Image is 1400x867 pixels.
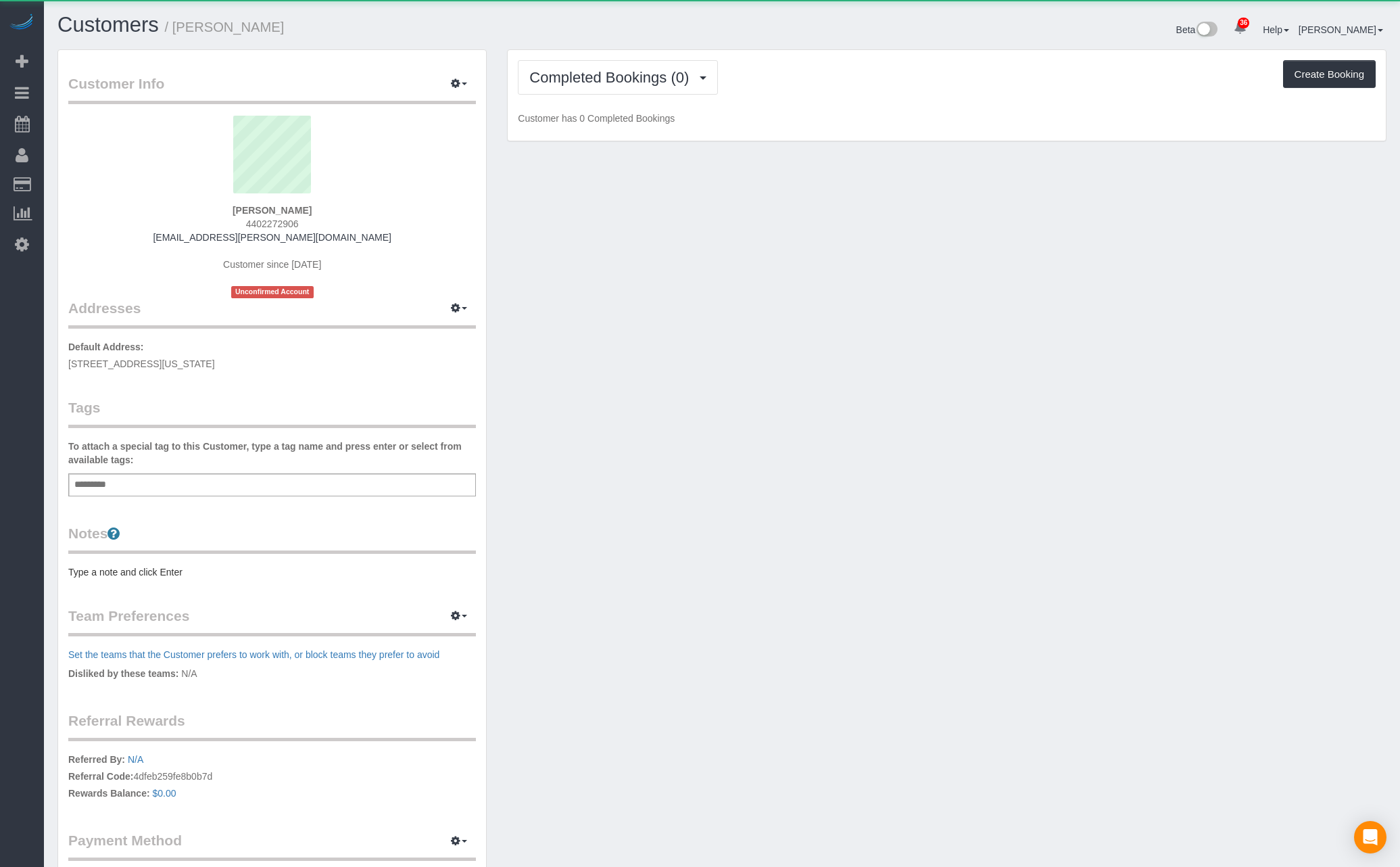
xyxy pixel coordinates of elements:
[68,667,178,680] label: Disliked by these teams:
[68,787,150,800] label: Rewards Balance:
[8,14,35,32] img: Automaid Logo
[68,523,476,554] legend: Notes
[223,259,321,270] span: Customer since [DATE]
[1354,821,1386,853] div: Open Intercom Messenger
[68,649,439,660] a: Set the teams that the Customer prefers to work with, or block teams they prefer to avoid
[68,358,215,369] span: [STREET_ADDRESS][US_STATE]
[68,74,476,104] legend: Customer Info
[165,20,285,34] small: / [PERSON_NAME]
[518,112,1376,125] p: Customer has 0 Completed Bookings
[233,205,312,216] strong: [PERSON_NAME]
[68,565,476,579] pre: Type a note and click Enter
[68,440,476,467] label: To attach a special tag to this Customer, type a tag name and press enter or select from availabl...
[518,60,718,95] button: Completed Bookings (0)
[529,69,696,86] span: Completed Bookings (0)
[246,218,299,229] span: 4402272906
[1176,24,1218,35] a: Beta
[153,232,391,243] a: [EMAIL_ADDRESS][PERSON_NAME][DOMAIN_NAME]
[68,770,133,783] label: Referral Code:
[1263,24,1289,35] a: Help
[68,340,144,354] label: Default Address:
[68,753,125,766] label: Referred By:
[68,753,476,803] p: 4dfeb259fe8b0b7d
[1227,14,1253,43] a: 36
[1299,24,1383,35] a: [PERSON_NAME]
[1283,60,1376,89] button: Create Booking
[57,13,159,37] a: Customers
[128,754,143,765] a: N/A
[1238,18,1249,28] span: 36
[68,711,476,741] legend: Referral Rewards
[181,668,197,679] span: N/A
[68,606,476,636] legend: Team Preferences
[1195,22,1217,39] img: New interface
[68,830,476,861] legend: Payment Method
[231,286,314,298] span: Unconfirmed Account
[153,788,176,799] a: $0.00
[68,398,476,428] legend: Tags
